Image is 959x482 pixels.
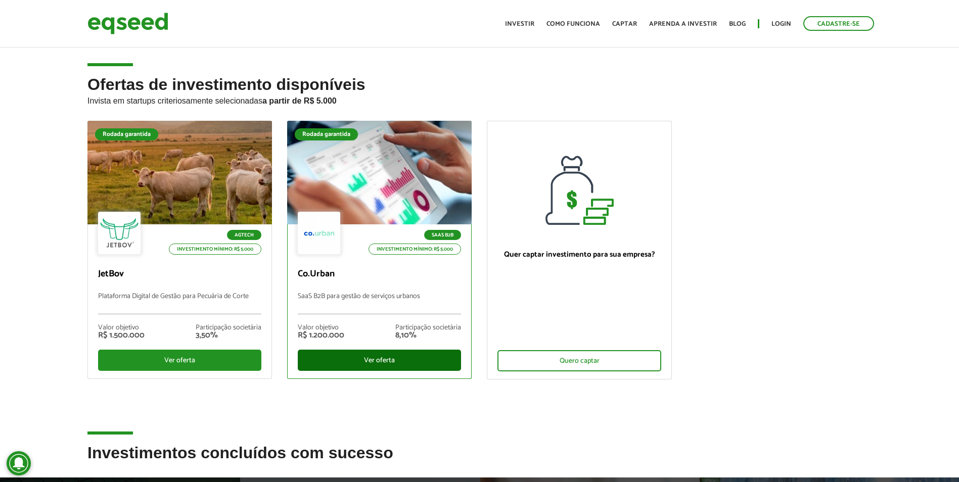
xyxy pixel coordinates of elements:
[87,444,872,477] h2: Investimentos concluídos com sucesso
[803,16,874,31] a: Cadastre-se
[227,230,261,240] p: Agtech
[87,121,272,379] a: Rodada garantida Agtech Investimento mínimo: R$ 5.000 JetBov Plataforma Digital de Gestão para Pe...
[487,121,671,379] a: Quer captar investimento para sua empresa? Quero captar
[262,97,337,105] strong: a partir de R$ 5.000
[196,331,261,340] div: 3,50%
[98,324,145,331] div: Valor objetivo
[369,244,461,255] p: Investimento mínimo: R$ 5.000
[298,331,344,340] div: R$ 1.200.000
[497,350,661,371] div: Quero captar
[196,324,261,331] div: Participação societária
[169,244,261,255] p: Investimento mínimo: R$ 5.000
[729,21,746,27] a: Blog
[295,128,358,140] div: Rodada garantida
[395,331,461,340] div: 8,10%
[98,331,145,340] div: R$ 1.500.000
[298,269,461,280] p: Co.Urban
[87,76,872,121] h2: Ofertas de investimento disponíveis
[98,269,261,280] p: JetBov
[649,21,717,27] a: Aprenda a investir
[298,350,461,371] div: Ver oferta
[395,324,461,331] div: Participação societária
[87,93,872,106] p: Invista em startups criteriosamente selecionadas
[98,293,261,314] p: Plataforma Digital de Gestão para Pecuária de Corte
[298,324,344,331] div: Valor objetivo
[424,230,461,240] p: SaaS B2B
[287,121,472,379] a: Rodada garantida SaaS B2B Investimento mínimo: R$ 5.000 Co.Urban SaaS B2B para gestão de serviços...
[98,350,261,371] div: Ver oferta
[546,21,600,27] a: Como funciona
[298,293,461,314] p: SaaS B2B para gestão de serviços urbanos
[87,10,168,37] img: EqSeed
[497,250,661,259] p: Quer captar investimento para sua empresa?
[612,21,637,27] a: Captar
[95,128,158,140] div: Rodada garantida
[505,21,534,27] a: Investir
[771,21,791,27] a: Login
